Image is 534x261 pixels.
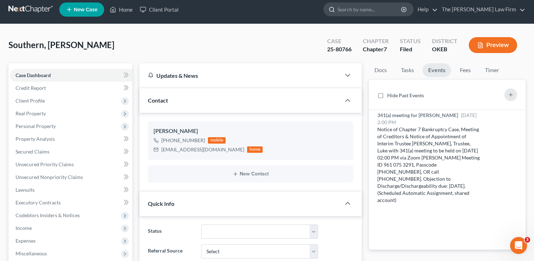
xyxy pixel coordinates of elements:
span: Client Profile [16,98,45,104]
button: New Contact [154,171,348,177]
a: Client Portal [136,3,182,16]
div: OKEB [432,45,457,53]
span: Personal Property [16,123,56,129]
div: [PHONE_NUMBER] [161,137,205,144]
div: District [432,37,457,45]
span: New Case [74,7,97,12]
a: Property Analysis [10,133,132,145]
span: 341(a) meeting for [PERSON_NAME] [377,112,458,118]
div: [EMAIL_ADDRESS][DOMAIN_NAME] [161,146,244,153]
div: 25-80766 [327,45,352,53]
span: Unsecured Nonpriority Claims [16,174,83,180]
button: Preview [469,37,517,53]
span: 3 [524,237,530,243]
a: Secured Claims [10,145,132,158]
span: Expenses [16,238,36,244]
span: Miscellaneous [16,250,47,256]
div: Case [327,37,352,45]
div: Filed [400,45,421,53]
a: Timer [479,63,505,77]
a: Docs [369,63,392,77]
a: Help [414,3,438,16]
span: Property Analysis [16,136,55,142]
span: Lawsuits [16,187,35,193]
span: [DATE] 2:00 PM [377,112,476,125]
span: Unsecured Priority Claims [16,161,74,167]
div: Chapter [363,45,389,53]
input: Search by name... [337,3,402,16]
a: Lawsuits [10,184,132,196]
span: Executory Contracts [16,199,61,205]
a: Executory Contracts [10,196,132,209]
span: Credit Report [16,85,46,91]
iframe: Intercom live chat [510,237,527,254]
a: Events [422,63,451,77]
a: Credit Report [10,82,132,94]
a: Fees [454,63,476,77]
a: Unsecured Nonpriority Claims [10,171,132,184]
label: Status [144,225,197,239]
div: home [247,146,263,153]
a: Case Dashboard [10,69,132,82]
a: Unsecured Priority Claims [10,158,132,171]
span: Quick Info [148,200,174,207]
div: [PERSON_NAME] [154,127,348,135]
span: Hide Past Events [387,92,424,98]
span: Codebtors Insiders & Notices [16,212,80,218]
span: Real Property [16,110,46,116]
a: The [PERSON_NAME] Law Firm [438,3,525,16]
span: Southern, [PERSON_NAME] [8,40,114,50]
label: Referral Source [144,244,197,259]
div: Notice of Chapter 7 Bankruptcy Case, Meeting of Creditors & Notice of Appointment of Interim Trus... [377,126,480,204]
div: Chapter [363,37,389,45]
div: mobile [208,137,226,144]
span: 7 [384,46,387,52]
span: Contact [148,97,168,104]
span: Secured Claims [16,149,49,155]
span: Income [16,225,32,231]
div: Updates & News [148,72,332,79]
a: Tasks [395,63,420,77]
span: Case Dashboard [16,72,51,78]
a: Home [106,3,136,16]
div: Status [400,37,421,45]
